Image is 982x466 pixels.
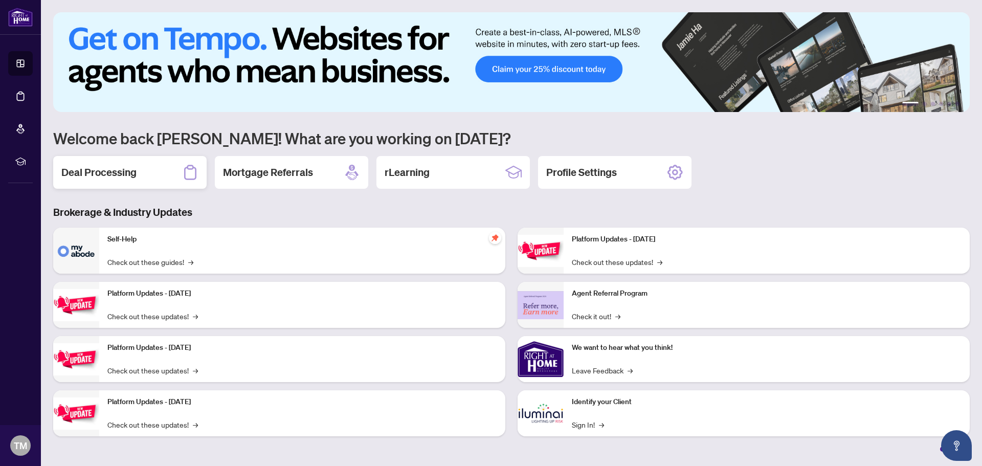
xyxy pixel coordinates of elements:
[107,288,497,299] p: Platform Updates - [DATE]
[572,288,962,299] p: Agent Referral Program
[53,205,970,219] h3: Brokerage & Industry Updates
[107,419,198,430] a: Check out these updates!→
[955,102,959,106] button: 6
[941,430,972,461] button: Open asap
[107,234,497,245] p: Self-Help
[546,165,617,180] h2: Profile Settings
[53,128,970,148] h1: Welcome back [PERSON_NAME]! What are you working on [DATE]?
[489,232,501,244] span: pushpin
[572,419,604,430] a: Sign In!→
[107,310,198,322] a: Check out these updates!→
[53,228,99,274] img: Self-Help
[939,102,943,106] button: 4
[572,234,962,245] p: Platform Updates - [DATE]
[61,165,137,180] h2: Deal Processing
[53,289,99,321] img: Platform Updates - September 16, 2025
[931,102,935,106] button: 3
[107,365,198,376] a: Check out these updates!→
[53,343,99,375] img: Platform Updates - July 21, 2025
[518,235,564,267] img: Platform Updates - June 23, 2025
[572,365,633,376] a: Leave Feedback→
[572,310,620,322] a: Check it out!→
[385,165,430,180] h2: rLearning
[657,256,662,268] span: →
[572,256,662,268] a: Check out these updates!→
[193,419,198,430] span: →
[628,365,633,376] span: →
[8,8,33,27] img: logo
[518,390,564,436] img: Identify your Client
[193,365,198,376] span: →
[188,256,193,268] span: →
[518,336,564,382] img: We want to hear what you think!
[107,256,193,268] a: Check out these guides!→
[193,310,198,322] span: →
[599,419,604,430] span: →
[518,291,564,319] img: Agent Referral Program
[572,396,962,408] p: Identify your Client
[107,396,497,408] p: Platform Updates - [DATE]
[902,102,919,106] button: 1
[53,397,99,430] img: Platform Updates - July 8, 2025
[947,102,951,106] button: 5
[107,342,497,353] p: Platform Updates - [DATE]
[615,310,620,322] span: →
[223,165,313,180] h2: Mortgage Referrals
[14,438,27,453] span: TM
[53,12,970,112] img: Slide 0
[923,102,927,106] button: 2
[572,342,962,353] p: We want to hear what you think!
